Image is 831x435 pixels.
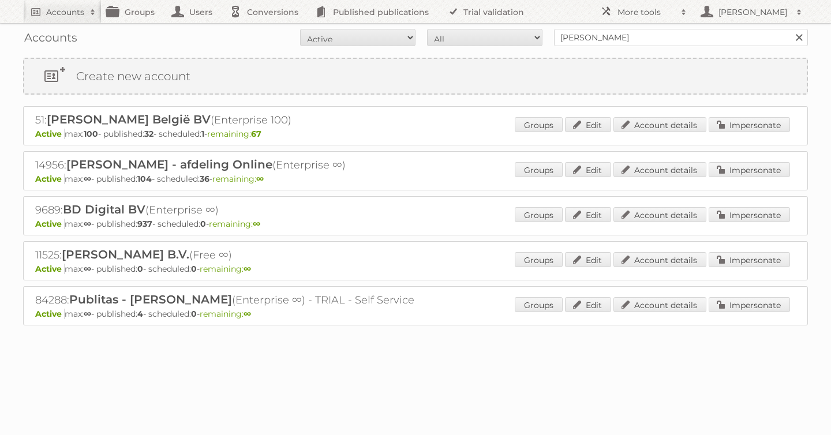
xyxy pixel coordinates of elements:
[709,117,790,132] a: Impersonate
[191,309,197,319] strong: 0
[35,219,796,229] p: max: - published: - scheduled: -
[84,174,91,184] strong: ∞
[565,117,611,132] a: Edit
[709,207,790,222] a: Impersonate
[212,174,264,184] span: remaining:
[35,309,796,319] p: max: - published: - scheduled: -
[35,219,65,229] span: Active
[515,207,563,222] a: Groups
[207,129,261,139] span: remaining:
[66,157,272,171] span: [PERSON_NAME] - afdeling Online
[613,207,706,222] a: Account details
[35,157,439,172] h2: 14956: (Enterprise ∞)
[137,264,143,274] strong: 0
[24,59,807,93] a: Create new account
[613,297,706,312] a: Account details
[617,6,675,18] h2: More tools
[200,219,206,229] strong: 0
[35,264,796,274] p: max: - published: - scheduled: -
[46,6,84,18] h2: Accounts
[35,174,796,184] p: max: - published: - scheduled: -
[201,129,204,139] strong: 1
[47,112,211,126] span: [PERSON_NAME] België BV
[565,252,611,267] a: Edit
[35,174,65,184] span: Active
[613,117,706,132] a: Account details
[716,6,791,18] h2: [PERSON_NAME]
[565,297,611,312] a: Edit
[256,174,264,184] strong: ∞
[144,129,154,139] strong: 32
[200,174,209,184] strong: 36
[709,162,790,177] a: Impersonate
[35,112,439,127] h2: 51: (Enterprise 100)
[565,162,611,177] a: Edit
[613,252,706,267] a: Account details
[63,202,145,216] span: BD Digital BV
[84,219,91,229] strong: ∞
[515,162,563,177] a: Groups
[35,129,65,139] span: Active
[613,162,706,177] a: Account details
[35,129,796,139] p: max: - published: - scheduled: -
[137,219,152,229] strong: 937
[209,219,260,229] span: remaining:
[515,297,563,312] a: Groups
[137,309,143,319] strong: 4
[35,264,65,274] span: Active
[84,264,91,274] strong: ∞
[35,292,439,307] h2: 84288: (Enterprise ∞) - TRIAL - Self Service
[137,174,152,184] strong: 104
[69,292,232,306] span: Publitas - [PERSON_NAME]
[244,309,251,319] strong: ∞
[253,219,260,229] strong: ∞
[251,129,261,139] strong: 67
[515,252,563,267] a: Groups
[35,309,65,319] span: Active
[565,207,611,222] a: Edit
[62,247,189,261] span: [PERSON_NAME] B.V.
[35,202,439,217] h2: 9689: (Enterprise ∞)
[84,309,91,319] strong: ∞
[244,264,251,274] strong: ∞
[84,129,98,139] strong: 100
[191,264,197,274] strong: 0
[35,247,439,262] h2: 11525: (Free ∞)
[709,297,790,312] a: Impersonate
[200,309,251,319] span: remaining:
[709,252,790,267] a: Impersonate
[515,117,563,132] a: Groups
[200,264,251,274] span: remaining:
